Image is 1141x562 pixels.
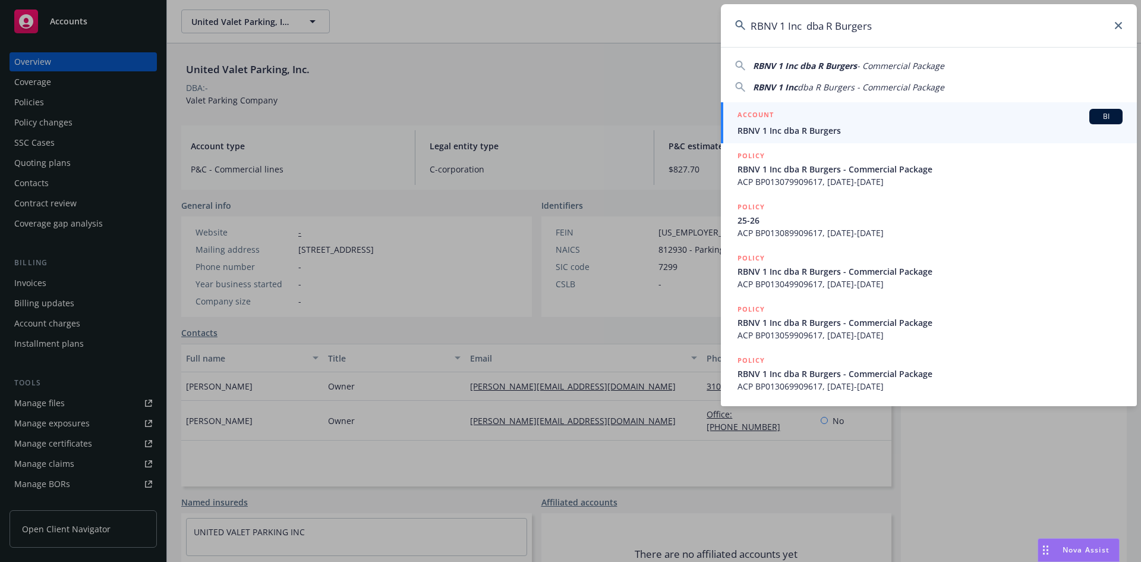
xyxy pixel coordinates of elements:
a: POLICYRBNV 1 Inc dba R Burgers - Commercial PackageACP BP013059909617, [DATE]-[DATE] [721,297,1137,348]
div: Drag to move [1038,539,1053,561]
span: dba R Burgers - Commercial Package [798,81,944,93]
h5: POLICY [737,201,765,213]
h5: ACCOUNT [737,109,774,123]
h5: POLICY [737,252,765,264]
a: POLICYRBNV 1 Inc dba R Burgers - Commercial PackageACP BP013049909617, [DATE]-[DATE] [721,246,1137,297]
h5: POLICY [737,150,765,162]
a: ACCOUNTBIRBNV 1 Inc dba R Burgers [721,102,1137,143]
span: RBNV 1 Inc dba R Burgers [737,124,1123,137]
input: Search... [721,4,1137,47]
span: Nova Assist [1063,545,1110,555]
span: RBNV 1 Inc dba R Burgers - Commercial Package [737,368,1123,380]
span: ACP BP013059909617, [DATE]-[DATE] [737,329,1123,341]
button: Nova Assist [1038,538,1120,562]
span: ACP BP013069909617, [DATE]-[DATE] [737,380,1123,393]
span: RBNV 1 Inc [753,81,798,93]
span: RBNV 1 Inc dba R Burgers - Commercial Package [737,316,1123,329]
span: RBNV 1 Inc dba R Burgers - Commercial Package [737,265,1123,278]
h5: POLICY [737,354,765,366]
span: 25-26 [737,214,1123,227]
span: RBNV 1 Inc dba R Burgers - Commercial Package [737,163,1123,175]
a: POLICYRBNV 1 Inc dba R Burgers - Commercial PackageACP BP013069909617, [DATE]-[DATE] [721,348,1137,399]
span: - Commercial Package [857,60,944,71]
span: ACP BP013079909617, [DATE]-[DATE] [737,175,1123,188]
a: POLICY25-26ACP BP013089909617, [DATE]-[DATE] [721,194,1137,246]
span: ACP BP013049909617, [DATE]-[DATE] [737,278,1123,290]
span: RBNV 1 Inc dba R Burgers [753,60,857,71]
span: BI [1094,111,1118,122]
h5: POLICY [737,303,765,315]
span: ACP BP013089909617, [DATE]-[DATE] [737,227,1123,239]
a: POLICYRBNV 1 Inc dba R Burgers - Commercial PackageACP BP013079909617, [DATE]-[DATE] [721,143,1137,194]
